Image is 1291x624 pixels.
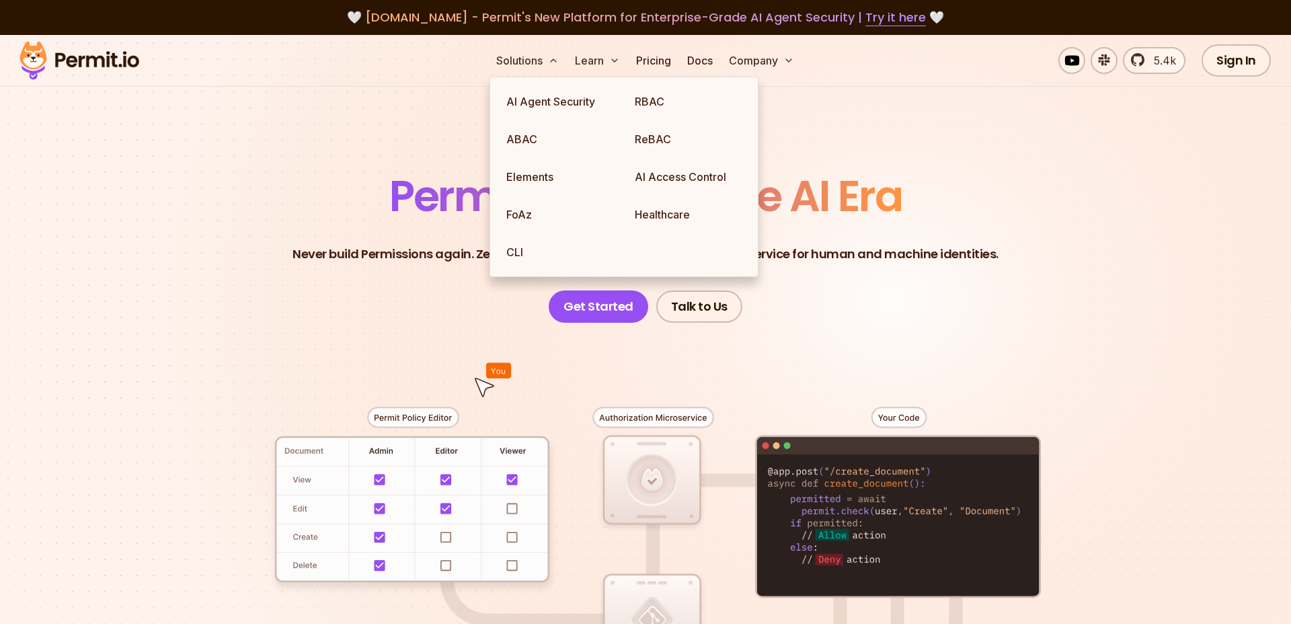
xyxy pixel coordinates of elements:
span: [DOMAIN_NAME] - Permit's New Platform for Enterprise-Grade AI Agent Security | [365,9,926,26]
img: Permit logo [13,38,145,83]
span: 5.4k [1146,52,1176,69]
a: Sign In [1202,44,1271,77]
a: AI Access Control [624,158,752,196]
a: CLI [496,233,624,271]
a: Pricing [631,47,676,74]
a: Docs [682,47,718,74]
button: Learn [570,47,625,74]
p: Never build Permissions again. Zero-latency fine-grained authorization as a service for human and... [292,245,999,264]
a: Talk to Us [656,290,742,323]
div: 🤍 🤍 [32,8,1259,27]
a: ABAC [496,120,624,158]
a: Healthcare [624,196,752,233]
span: Permissions for The AI Era [389,166,902,226]
a: Elements [496,158,624,196]
button: Company [723,47,799,74]
a: Try it here [865,9,926,26]
a: Get Started [549,290,648,323]
button: Solutions [491,47,564,74]
a: FoAz [496,196,624,233]
a: ReBAC [624,120,752,158]
a: RBAC [624,83,752,120]
a: AI Agent Security [496,83,624,120]
a: 5.4k [1123,47,1185,74]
